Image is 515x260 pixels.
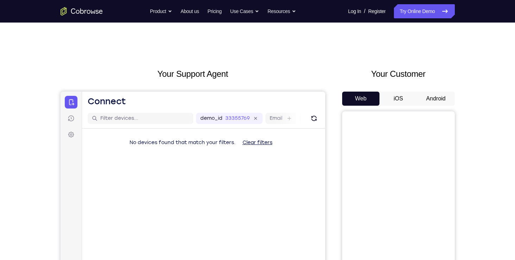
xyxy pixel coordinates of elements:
[207,4,221,18] a: Pricing
[61,7,103,16] a: Go to the home page
[348,4,361,18] a: Log In
[368,4,385,18] a: Register
[61,68,325,80] h2: Your Support Agent
[230,4,259,18] button: Use Cases
[394,4,454,18] a: Try Online Demo
[181,4,199,18] a: About us
[342,92,380,106] button: Web
[176,44,218,58] button: Clear filters
[268,4,296,18] button: Resources
[122,212,164,226] button: 6-digit code
[364,7,365,16] span: /
[417,92,455,106] button: Android
[379,92,417,106] button: iOS
[69,48,175,54] span: No devices found that match your filters.
[342,68,455,80] h2: Your Customer
[150,4,172,18] button: Product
